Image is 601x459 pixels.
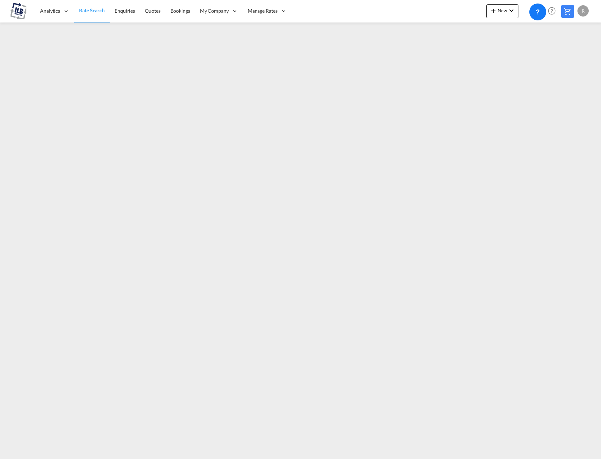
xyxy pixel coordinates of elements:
span: New [489,8,516,13]
md-icon: icon-chevron-down [507,6,516,15]
div: R [577,5,589,17]
img: 625ebc90a5f611efb2de8361e036ac32.png [11,3,26,19]
span: Enquiries [115,8,135,14]
span: Rate Search [79,7,105,13]
span: Analytics [40,7,60,14]
span: Manage Rates [248,7,278,14]
span: My Company [200,7,229,14]
span: Help [546,5,558,17]
span: Bookings [170,8,190,14]
span: Quotes [145,8,160,14]
div: Help [546,5,561,18]
button: icon-plus 400-fgNewicon-chevron-down [486,4,518,18]
md-icon: icon-plus 400-fg [489,6,498,15]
